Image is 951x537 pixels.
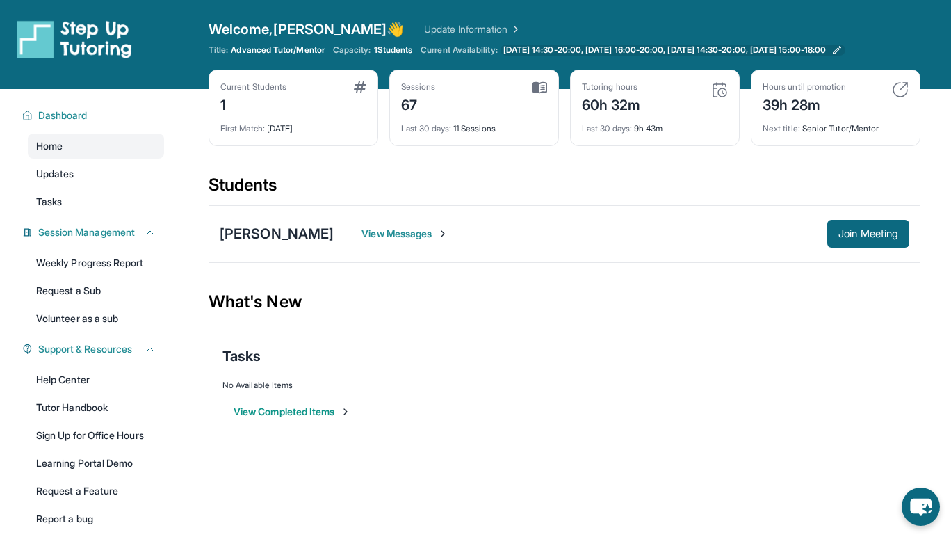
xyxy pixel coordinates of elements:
[28,278,164,303] a: Request a Sub
[28,161,164,186] a: Updates
[711,81,728,98] img: card
[892,81,909,98] img: card
[827,220,909,248] button: Join Meeting
[231,45,324,56] span: Advanced Tutor/Mentor
[33,342,156,356] button: Support & Resources
[582,93,641,115] div: 60h 32m
[234,405,351,419] button: View Completed Items
[507,22,521,36] img: Chevron Right
[28,395,164,420] a: Tutor Handbook
[220,93,286,115] div: 1
[401,93,436,115] div: 67
[220,224,334,243] div: [PERSON_NAME]
[209,174,920,205] div: Students
[354,81,366,93] img: card
[220,123,265,134] span: First Match :
[209,45,228,56] span: Title:
[374,45,413,56] span: 1 Students
[532,81,547,94] img: card
[838,230,898,238] span: Join Meeting
[28,189,164,214] a: Tasks
[28,451,164,476] a: Learning Portal Demo
[209,271,920,332] div: What's New
[501,45,845,56] a: [DATE] 14:30-20:00, [DATE] 16:00-20:00, [DATE] 14:30-20:00, [DATE] 15:00-18:00
[582,115,728,134] div: 9h 43m
[222,380,907,391] div: No Available Items
[38,225,135,239] span: Session Management
[17,19,132,58] img: logo
[28,134,164,159] a: Home
[33,225,156,239] button: Session Management
[401,123,451,134] span: Last 30 days :
[28,367,164,392] a: Help Center
[424,22,521,36] a: Update Information
[763,81,846,93] div: Hours until promotion
[209,19,405,39] span: Welcome, [PERSON_NAME] 👋
[437,228,448,239] img: Chevron-Right
[421,45,497,56] span: Current Availability:
[401,115,547,134] div: 11 Sessions
[28,506,164,531] a: Report a bug
[333,45,371,56] span: Capacity:
[763,115,909,134] div: Senior Tutor/Mentor
[503,45,826,56] span: [DATE] 14:30-20:00, [DATE] 16:00-20:00, [DATE] 14:30-20:00, [DATE] 15:00-18:00
[582,123,632,134] span: Last 30 days :
[36,195,62,209] span: Tasks
[220,115,366,134] div: [DATE]
[763,123,800,134] span: Next title :
[401,81,436,93] div: Sessions
[582,81,641,93] div: Tutoring hours
[763,93,846,115] div: 39h 28m
[38,109,88,122] span: Dashboard
[36,167,74,181] span: Updates
[38,342,132,356] span: Support & Resources
[222,346,261,366] span: Tasks
[33,109,156,122] button: Dashboard
[36,139,63,153] span: Home
[902,488,940,526] button: chat-button
[28,306,164,331] a: Volunteer as a sub
[28,250,164,275] a: Weekly Progress Report
[220,81,286,93] div: Current Students
[28,479,164,504] a: Request a Feature
[28,423,164,448] a: Sign Up for Office Hours
[361,227,448,241] span: View Messages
